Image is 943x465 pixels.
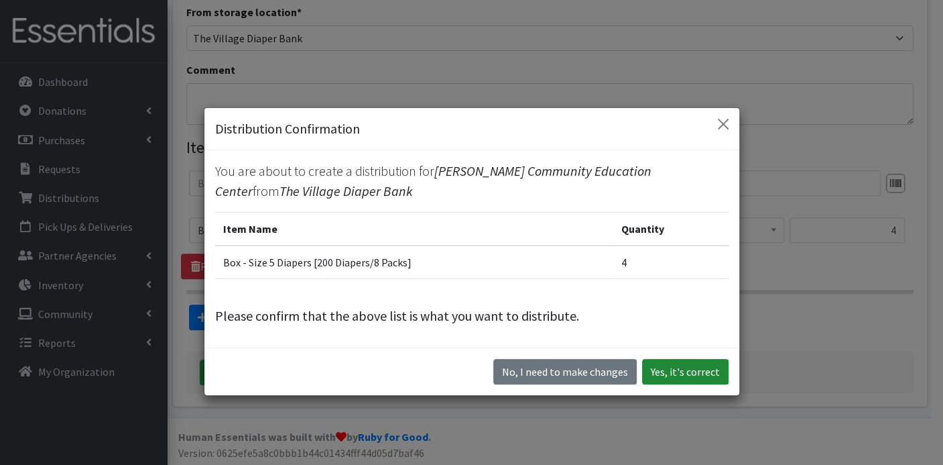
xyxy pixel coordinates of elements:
[642,359,729,384] button: Yes, it's correct
[712,113,734,135] button: Close
[215,162,651,199] span: [PERSON_NAME] Community Education Center
[613,212,729,246] th: Quantity
[215,246,613,279] td: Box - Size 5 Diapers [200 Diapers/8 Packs]
[613,246,729,279] td: 4
[215,306,729,326] p: Please confirm that the above list is what you want to distribute.
[215,161,729,201] p: You are about to create a distribution for from
[279,183,413,199] span: The Village Diaper Bank
[215,119,360,139] h5: Distribution Confirmation
[493,359,637,384] button: No I need to make changes
[215,212,613,246] th: Item Name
